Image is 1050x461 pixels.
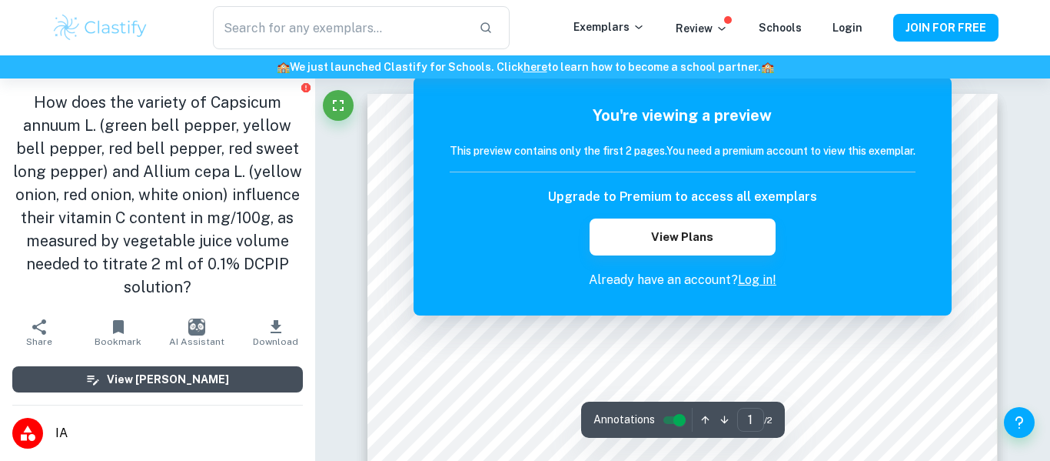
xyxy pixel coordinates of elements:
a: Log in! [738,272,776,287]
button: Download [236,311,314,354]
h6: This preview contains only the first 2 pages. You need a premium account to view this exemplar. [450,142,915,159]
h6: We just launched Clastify for Schools. Click to learn how to become a school partner. [3,58,1047,75]
span: Share [26,336,52,347]
span: IA [55,424,303,443]
img: Clastify logo [52,12,149,43]
button: Report issue [301,82,312,93]
p: Already have an account? [450,271,915,289]
h6: Upgrade to Premium to access all exemplars [548,188,817,206]
button: Fullscreen [323,90,354,121]
input: Search for any exemplars... [213,6,467,49]
a: Schools [759,22,802,34]
p: Review [676,20,728,37]
span: AI Assistant [169,336,224,347]
p: Exemplars [573,18,645,35]
span: 🏫 [761,61,774,73]
h5: You're viewing a preview [450,104,915,127]
button: View Plans [590,219,776,256]
button: AI Assistant [158,311,236,354]
a: here [523,61,547,73]
button: View [PERSON_NAME] [12,366,303,393]
span: Bookmark [95,336,141,347]
img: AI Assistant [188,319,205,336]
h1: How does the variety of Capsicum annuum L. (green bell pepper, yellow bell pepper, red bell peppe... [12,91,303,299]
button: Bookmark [78,311,157,354]
span: Annotations [593,412,655,428]
a: Login [832,22,862,34]
span: / 2 [764,413,773,427]
button: JOIN FOR FREE [893,14,998,42]
span: Download [253,336,298,347]
span: 🏫 [277,61,290,73]
button: Help and Feedback [1004,407,1035,438]
h6: View [PERSON_NAME] [107,371,229,388]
